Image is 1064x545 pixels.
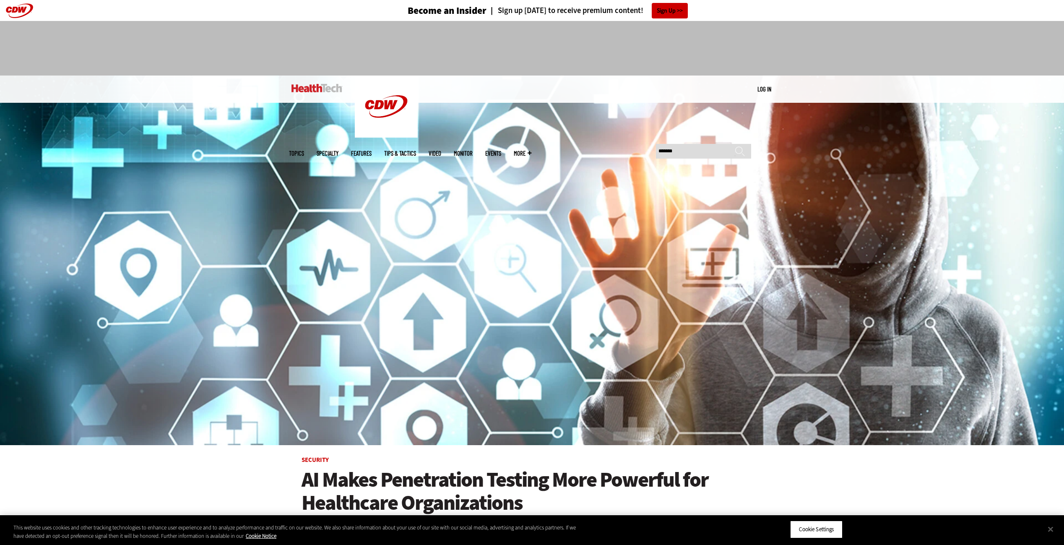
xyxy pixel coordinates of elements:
[380,29,685,67] iframe: advertisement
[652,3,688,18] a: Sign Up
[485,150,501,156] a: Events
[289,150,304,156] span: Topics
[486,7,643,15] a: Sign up [DATE] to receive premium content!
[351,150,372,156] a: Features
[790,521,843,538] button: Cookie Settings
[384,150,416,156] a: Tips & Tactics
[514,150,531,156] span: More
[355,76,418,138] img: Home
[757,85,771,93] a: Log in
[454,150,473,156] a: MonITor
[1041,520,1060,538] button: Close
[408,6,486,16] h3: Become an Insider
[302,456,329,464] a: Security
[302,468,763,514] a: AI Makes Penetration Testing More Powerful for Healthcare Organizations
[317,150,338,156] span: Specialty
[246,532,276,540] a: More information about your privacy
[429,150,441,156] a: Video
[757,85,771,94] div: User menu
[13,524,585,540] div: This website uses cookies and other tracking technologies to enhance user experience and to analy...
[376,6,486,16] a: Become an Insider
[291,84,342,92] img: Home
[355,131,418,140] a: CDW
